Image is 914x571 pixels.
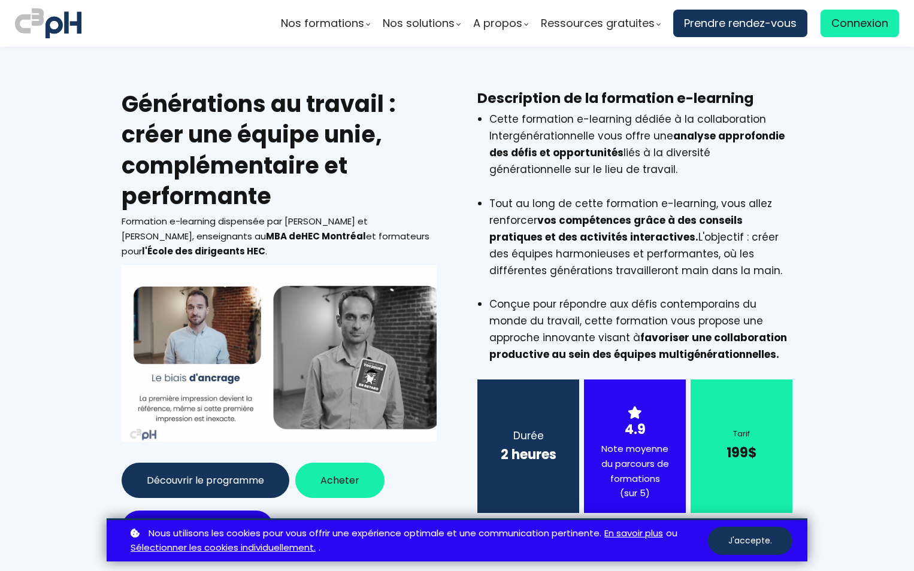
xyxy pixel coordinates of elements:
button: Go toENGLISHversion [122,511,274,546]
div: Durée [492,427,564,444]
span: Ressources gratuites [541,14,655,32]
div: (sur 5) [599,486,671,501]
b: 199$ [727,444,756,462]
div: Note moyenne du parcours de formations [599,442,671,501]
h2: Générations au travail : créer une équipe unie, complémentaire et performante [122,89,437,211]
span: A propos [473,14,522,32]
span: Nos formations [281,14,364,32]
span: Connexion [831,14,888,32]
a: Connexion [821,10,899,37]
b: 2 heures [501,445,556,464]
span: Tout au long de cette formation e-learning, vous allez renforcer [489,196,772,227]
img: logo C3PH [15,6,81,41]
strong: 4.9 [625,420,646,439]
button: Acheter [295,463,385,498]
span: Cette formation e-learning dédiée à la collaboration Intergénérationnelle vous offre une [489,112,766,143]
li: Conçue pour répondre aux défis contemporains du monde du travail, cette formation vous propose un... [489,296,792,363]
span: Nous utilisons les cookies pour vous offrir une expérience optimale et une communication pertinente. [149,526,601,541]
span: Prendre rendez-vous [684,14,797,32]
b: EC Montréal [301,230,366,242]
strong: favoriser une collaboration productive au sein des équipes multigénérationnelles. [489,330,787,362]
b: l'École des dirigeants HEC [142,245,265,257]
strong: H [301,230,308,242]
span: Découvrir le programme [147,473,264,488]
a: En savoir plus [604,526,663,541]
div: Formation e-learning dispensée par [PERSON_NAME] et [PERSON_NAME], enseignants au et formateurs p... [122,214,437,259]
p: ou . [128,526,708,556]
button: J'accepte. [708,527,792,555]
span: Nos solutions [383,14,455,32]
h3: Description de la formation e-learning [477,89,792,108]
a: Prendre rendez-vous [673,10,807,37]
strong: vos compétences grâce à des conseils pratiques et des activités interactives. [489,213,743,244]
span: Acheter [320,473,359,488]
div: Tarif [706,427,777,441]
button: Découvrir le programme [122,463,289,498]
span: L'objectif : créer des équipes harmonieuses et performantes, où les différentes générations trava... [489,230,782,278]
a: Sélectionner les cookies individuellement. [131,540,316,555]
strong: MBA de [266,230,301,242]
